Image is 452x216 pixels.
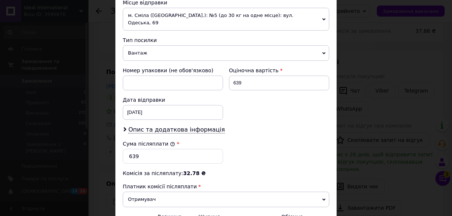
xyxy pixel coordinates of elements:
[123,45,329,61] span: Вантаж
[183,170,206,176] span: 32.78 ₴
[123,170,329,177] div: Комісія за післяплату:
[128,126,225,133] span: Опис та додаткова інформація
[123,184,197,189] span: Платник комісії післяплати
[123,37,157,43] span: Тип посилки
[229,67,329,74] div: Оціночна вартість
[123,192,329,207] span: Отримувач
[123,141,175,147] label: Сума післяплати
[123,67,223,74] div: Номер упаковки (не обов'язково)
[123,96,223,104] div: Дата відправки
[123,8,329,31] span: м. Сміла ([GEOGRAPHIC_DATA].): №5 (до 30 кг на одне місце): вул. Одеська, 69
